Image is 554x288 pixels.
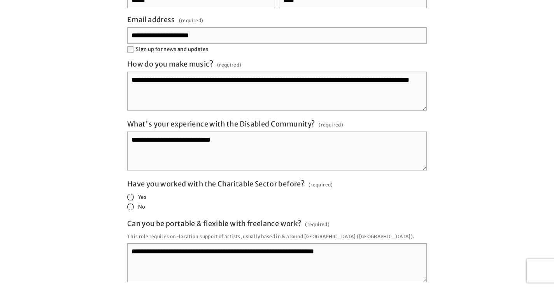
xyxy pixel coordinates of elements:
span: Yes [138,194,146,200]
span: What's your experience with the Disabled Community? [127,119,315,128]
span: (required) [179,15,203,26]
span: (required) [217,60,242,70]
span: Have you worked with the Charitable Sector before? [127,179,305,188]
span: Can you be portable & flexible with freelance work? [127,219,301,228]
span: Sign up for news and updates [136,46,208,53]
span: Email address [127,15,175,24]
span: How do you make music? [127,60,213,68]
span: (required) [305,219,330,230]
span: (required) [319,119,343,130]
input: Sign up for news and updates [127,46,133,53]
span: (required) [309,179,333,190]
p: This role requires on-location support of artists, usually based in & around [GEOGRAPHIC_DATA] ([... [127,231,427,242]
span: No [138,204,146,210]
